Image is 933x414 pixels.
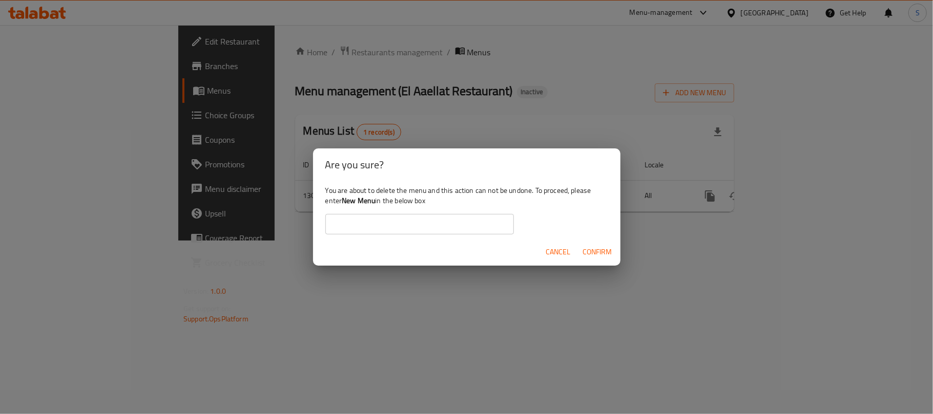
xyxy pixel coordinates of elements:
button: Confirm [579,243,616,262]
span: Confirm [583,246,612,258]
button: Cancel [542,243,575,262]
div: You are about to delete the menu and this action can not be undone. To proceed, please enter in t... [313,181,620,238]
b: New Menu [342,194,375,207]
h2: Are you sure? [325,157,608,173]
span: Cancel [546,246,571,258]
